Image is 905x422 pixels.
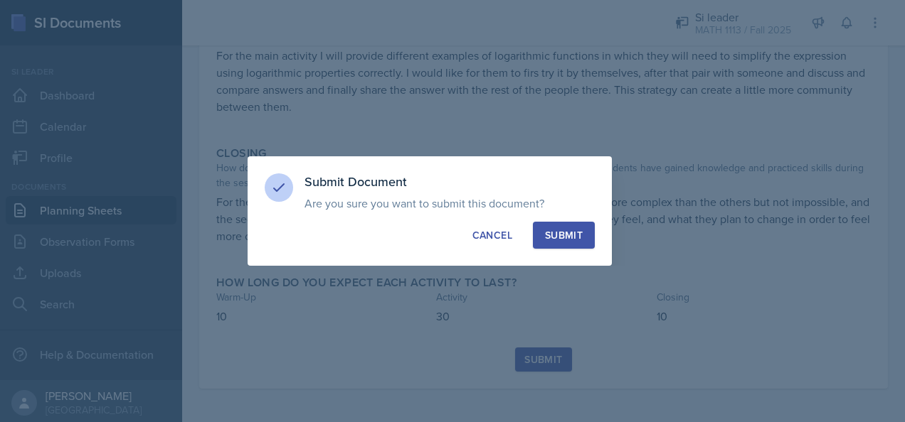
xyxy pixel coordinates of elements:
div: Submit [545,228,583,242]
div: Cancel [472,228,512,242]
button: Submit [533,222,595,249]
p: Are you sure you want to submit this document? [305,196,595,210]
button: Cancel [460,222,524,249]
h3: Submit Document [305,173,595,190]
